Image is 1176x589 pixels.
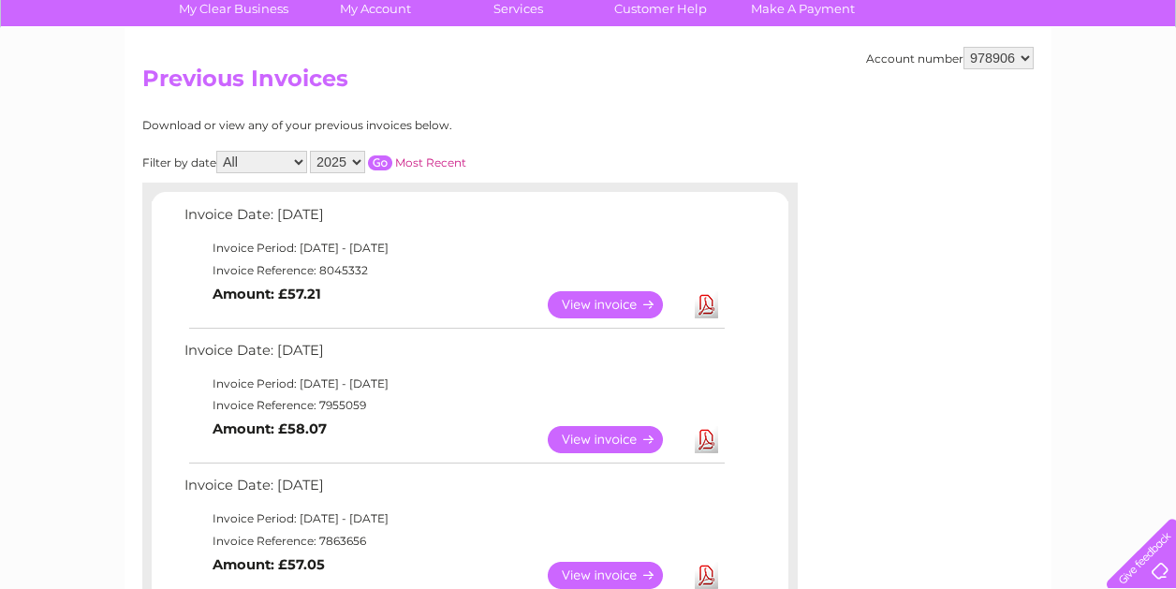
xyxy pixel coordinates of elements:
[548,562,685,589] a: View
[180,259,728,282] td: Invoice Reference: 8045332
[213,556,325,573] b: Amount: £57.05
[823,9,952,33] a: 0333 014 3131
[1051,80,1097,94] a: Contact
[695,562,718,589] a: Download
[213,420,327,437] b: Amount: £58.07
[695,291,718,318] a: Download
[1114,80,1158,94] a: Log out
[846,80,882,94] a: Water
[142,151,634,173] div: Filter by date
[395,155,466,169] a: Most Recent
[695,426,718,453] a: Download
[180,394,728,417] td: Invoice Reference: 7955059
[180,373,728,395] td: Invoice Period: [DATE] - [DATE]
[180,338,728,373] td: Invoice Date: [DATE]
[142,119,634,132] div: Download or view any of your previous invoices below.
[893,80,934,94] a: Energy
[180,508,728,530] td: Invoice Period: [DATE] - [DATE]
[147,10,1032,91] div: Clear Business is a trading name of Verastar Limited (registered in [GEOGRAPHIC_DATA] No. 3667643...
[180,237,728,259] td: Invoice Period: [DATE] - [DATE]
[180,202,728,237] td: Invoice Date: [DATE]
[946,80,1002,94] a: Telecoms
[548,291,685,318] a: View
[548,426,685,453] a: View
[213,286,321,302] b: Amount: £57.21
[180,530,728,552] td: Invoice Reference: 7863656
[41,49,137,106] img: logo.png
[866,47,1034,69] div: Account number
[1013,80,1040,94] a: Blog
[142,66,1034,101] h2: Previous Invoices
[180,473,728,508] td: Invoice Date: [DATE]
